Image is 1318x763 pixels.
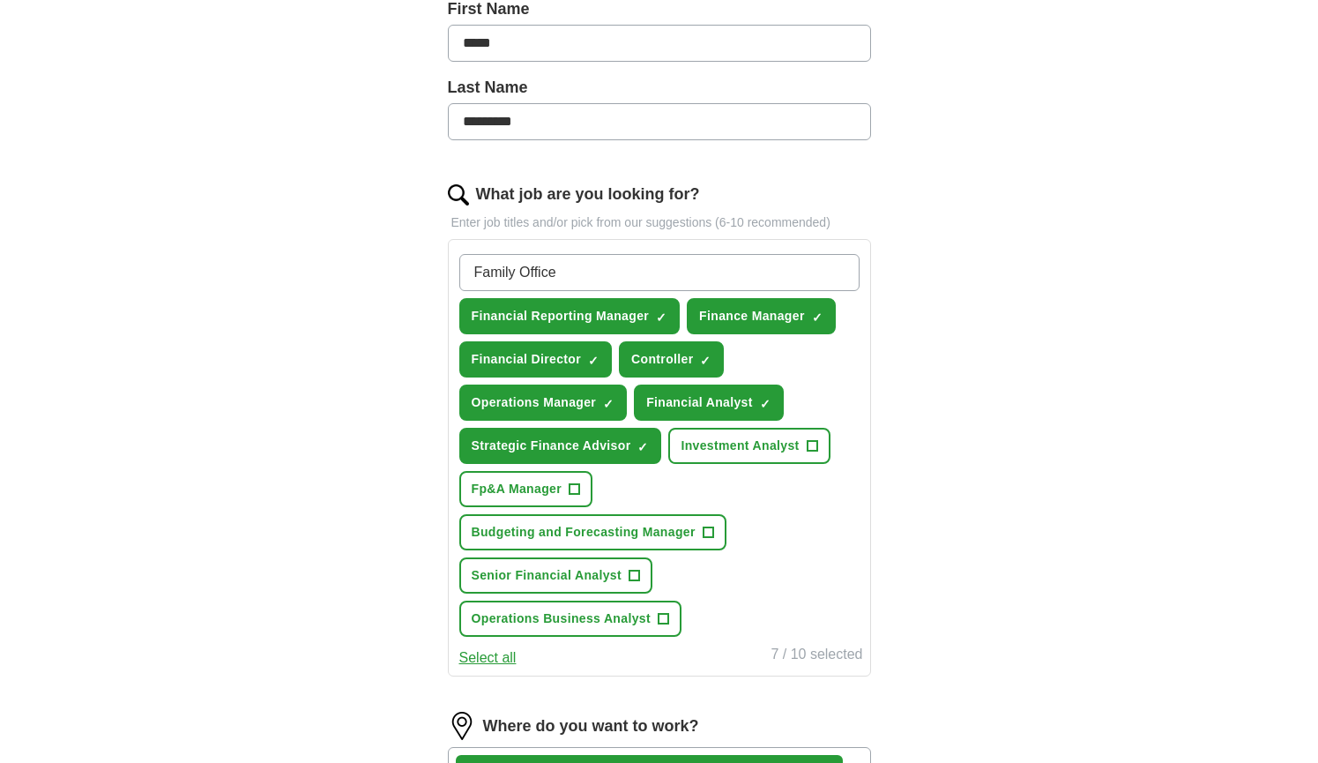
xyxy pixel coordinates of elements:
div: 7 / 10 selected [771,644,862,669]
span: ✓ [588,354,599,368]
span: ✓ [656,310,666,325]
button: Financial Reporting Manager✓ [459,298,681,334]
span: Strategic Finance Advisor [472,437,631,455]
span: Controller [631,350,693,369]
button: Operations Manager✓ [459,385,628,421]
span: Operations Manager [472,393,597,412]
button: Financial Director✓ [459,341,613,378]
button: Fp&A Manager [459,471,592,507]
button: Senior Financial Analyst [459,557,652,594]
span: Investment Analyst [681,437,799,455]
span: Finance Manager [699,307,805,325]
span: Financial Director [472,350,582,369]
img: search.png [448,184,469,206]
label: Where do you want to work? [483,714,699,738]
span: Operations Business Analyst [472,610,651,628]
span: ✓ [603,397,614,411]
button: Strategic Finance Advisor✓ [459,428,662,464]
span: ✓ [700,354,711,368]
span: Fp&A Manager [472,480,562,498]
span: ✓ [760,397,771,411]
button: Budgeting and Forecasting Manager [459,514,726,550]
span: Senior Financial Analyst [472,566,622,585]
span: Budgeting and Forecasting Manager [472,523,696,542]
span: Financial Reporting Manager [472,307,650,325]
button: Controller✓ [619,341,724,378]
input: Type a job title and press enter [459,254,860,291]
button: Select all [459,647,517,669]
label: What job are you looking for? [476,183,700,206]
button: Operations Business Analyst [459,601,681,637]
p: Enter job titles and/or pick from our suggestions (6-10 recommended) [448,213,871,232]
button: Finance Manager✓ [687,298,836,334]
button: Financial Analyst✓ [634,385,784,421]
img: location.png [448,712,476,740]
span: ✓ [812,310,823,325]
label: Last Name [448,76,871,100]
span: ✓ [637,440,648,454]
button: Investment Analyst [668,428,830,464]
span: Financial Analyst [646,393,753,412]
